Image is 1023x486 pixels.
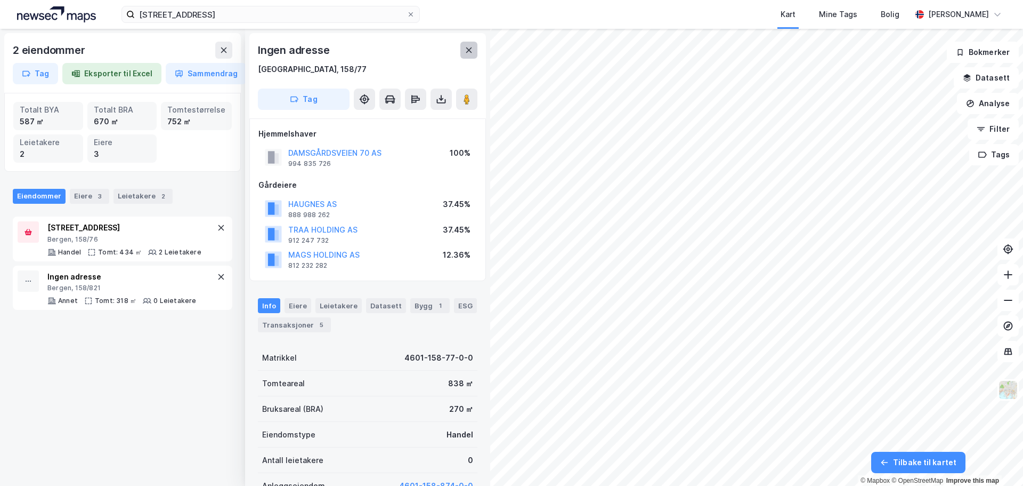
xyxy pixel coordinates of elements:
[258,298,280,313] div: Info
[443,198,470,211] div: 37.45%
[285,298,311,313] div: Eiere
[957,93,1019,114] button: Analyse
[20,104,77,116] div: Totalt BYA
[17,6,96,22] img: logo.a4113a55bc3d86da70a041830d287a7e.svg
[70,189,109,204] div: Eiere
[13,63,58,84] button: Tag
[435,300,445,311] div: 1
[947,42,1019,63] button: Bokmerker
[454,298,477,313] div: ESG
[781,8,795,21] div: Kart
[288,236,329,245] div: 912 247 732
[468,454,473,467] div: 0
[47,284,197,292] div: Bergen, 158/821
[262,403,323,416] div: Bruksareal (BRA)
[258,89,350,110] button: Tag
[928,8,989,21] div: [PERSON_NAME]
[153,297,196,305] div: 0 Leietakere
[448,377,473,390] div: 838 ㎡
[94,148,151,160] div: 3
[443,224,470,236] div: 37.45%
[316,320,327,330] div: 5
[20,148,77,160] div: 2
[159,248,201,257] div: 2 Leietakere
[871,452,965,473] button: Tilbake til kartet
[258,128,477,140] div: Hjemmelshaver
[167,104,225,116] div: Tomtestørrelse
[819,8,857,21] div: Mine Tags
[891,477,943,484] a: OpenStreetMap
[47,221,201,234] div: [STREET_ADDRESS]
[13,189,66,204] div: Eiendommer
[166,63,247,84] button: Sammendrag
[262,377,305,390] div: Tomteareal
[262,352,297,364] div: Matrikkel
[288,261,327,270] div: 812 232 282
[450,147,470,160] div: 100%
[443,249,470,261] div: 12.36%
[954,67,1019,89] button: Datasett
[258,317,331,332] div: Transaksjoner
[258,179,477,192] div: Gårdeiere
[94,116,151,128] div: 670 ㎡
[860,477,890,484] a: Mapbox
[58,248,81,257] div: Handel
[47,235,201,244] div: Bergen, 158/76
[94,104,151,116] div: Totalt BRA
[167,116,225,128] div: 752 ㎡
[366,298,406,313] div: Datasett
[946,477,999,484] a: Improve this map
[404,352,473,364] div: 4601-158-77-0-0
[62,63,161,84] button: Eksporter til Excel
[258,63,367,76] div: [GEOGRAPHIC_DATA], 158/77
[13,42,87,59] div: 2 eiendommer
[881,8,899,21] div: Bolig
[113,189,173,204] div: Leietakere
[968,118,1019,140] button: Filter
[95,297,136,305] div: Tomt: 318 ㎡
[158,191,168,202] div: 2
[20,116,77,128] div: 587 ㎡
[47,270,197,283] div: Ingen adresse
[262,428,315,441] div: Eiendomstype
[970,435,1023,486] iframe: Chat Widget
[135,6,407,22] input: Søk på adresse, matrikkel, gårdeiere, leietakere eller personer
[449,403,473,416] div: 270 ㎡
[410,298,450,313] div: Bygg
[98,248,142,257] div: Tomt: 434 ㎡
[258,42,331,59] div: Ingen adresse
[94,137,151,148] div: Eiere
[262,454,323,467] div: Antall leietakere
[446,428,473,441] div: Handel
[315,298,362,313] div: Leietakere
[20,137,77,148] div: Leietakere
[970,435,1023,486] div: Kontrollprogram for chat
[998,380,1018,400] img: Z
[288,160,331,168] div: 994 835 726
[94,191,105,202] div: 3
[969,144,1019,165] button: Tags
[58,297,78,305] div: Annet
[288,211,330,219] div: 888 988 262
